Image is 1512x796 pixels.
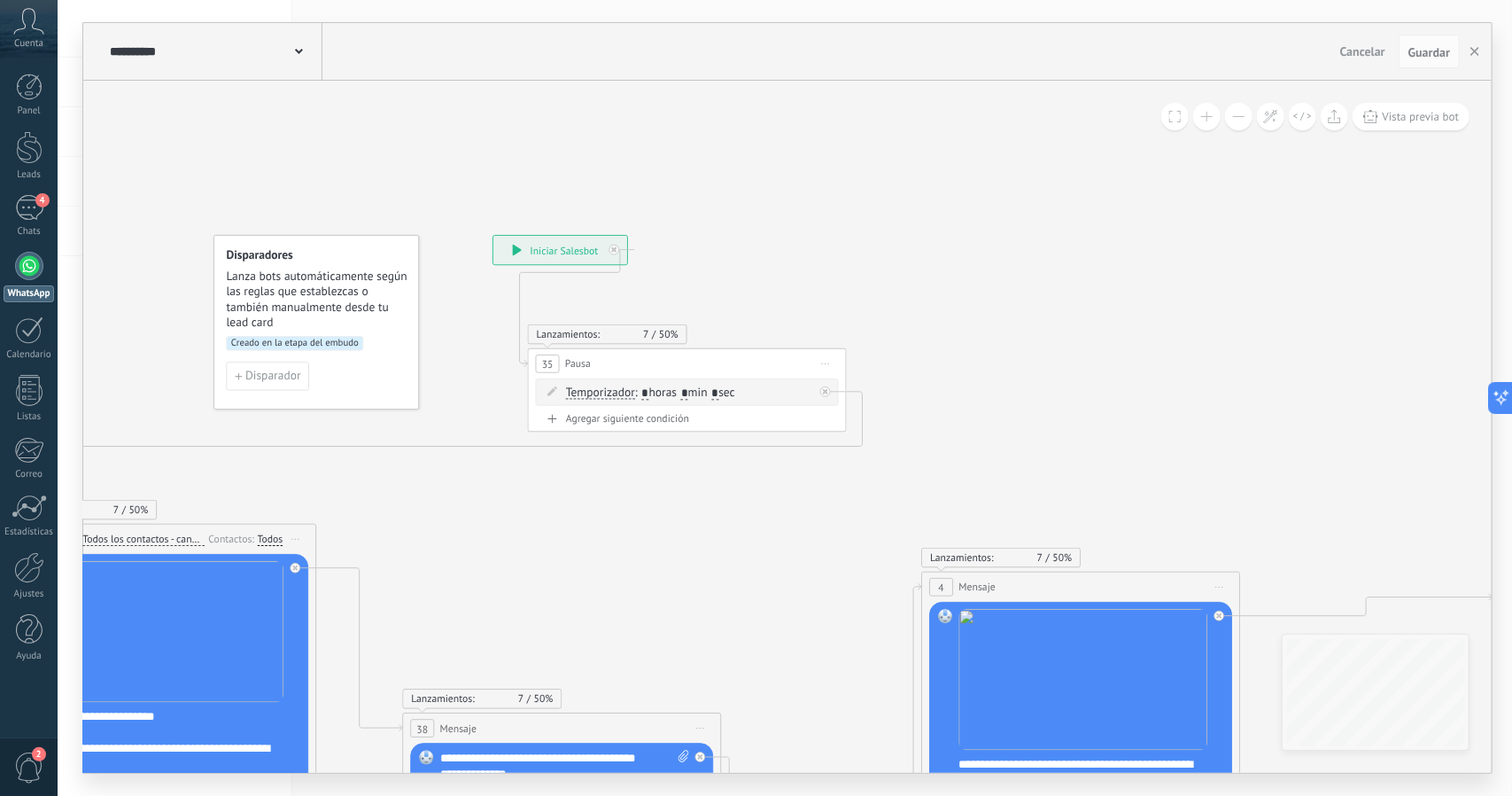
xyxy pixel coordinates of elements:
span: 7 [518,692,534,706]
span: 50% [1053,550,1073,564]
span: Lanza bots automáticamente según las reglas que establezcas o también manualmente desde tu lead card [227,269,408,330]
span: 38 [417,722,429,736]
span: 50% [129,503,149,516]
span: : horas min sec [635,385,735,400]
span: 4 [939,581,944,594]
button: Cancelar [1333,38,1392,65]
span: Guardar [1408,46,1450,59]
div: WhatsApp [4,285,54,302]
button: Guardar [1399,35,1460,68]
span: Mensaje [959,580,996,595]
div: Correo [4,469,55,480]
span: Pausa [565,356,591,371]
div: Agregar siguiente condición [536,412,839,425]
span: 4 [35,193,50,207]
span: Todos los contactos - canales seleccionados [82,534,205,546]
div: Panel [4,105,55,117]
div: Ajustes [4,589,55,600]
span: Disparador [245,371,301,382]
span: Cancelar [1340,43,1385,59]
h4: Disparadores [227,247,408,262]
div: Iniciar Salesbot [493,236,627,264]
span: Mensaje [440,721,477,736]
span: 50% [534,692,554,706]
button: Vista previa bot [1353,103,1470,130]
span: 7 [1037,550,1053,564]
span: 7 [643,327,659,340]
div: Ayuda [4,651,55,662]
div: Estadísticas [4,527,55,538]
span: Temporizador [566,386,635,399]
div: Chats [4,226,55,238]
span: 35 [542,357,554,371]
span: Lanzamientos: [537,327,601,340]
span: 2 [32,747,46,761]
div: Contactos: [209,531,258,546]
div: Leads [4,169,55,181]
span: Lanzamientos: [411,692,475,706]
span: 7 [113,503,129,516]
div: Calendario [4,349,55,361]
span: Creado en la etapa del embudo [227,336,364,350]
span: Cuenta [14,38,43,50]
div: Listas [4,411,55,423]
span: Vista previa bot [1383,109,1460,124]
span: 50% [659,327,678,340]
span: Lanzamientos: [930,550,994,564]
div: Todos [258,533,283,545]
button: Disparador [227,362,310,390]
